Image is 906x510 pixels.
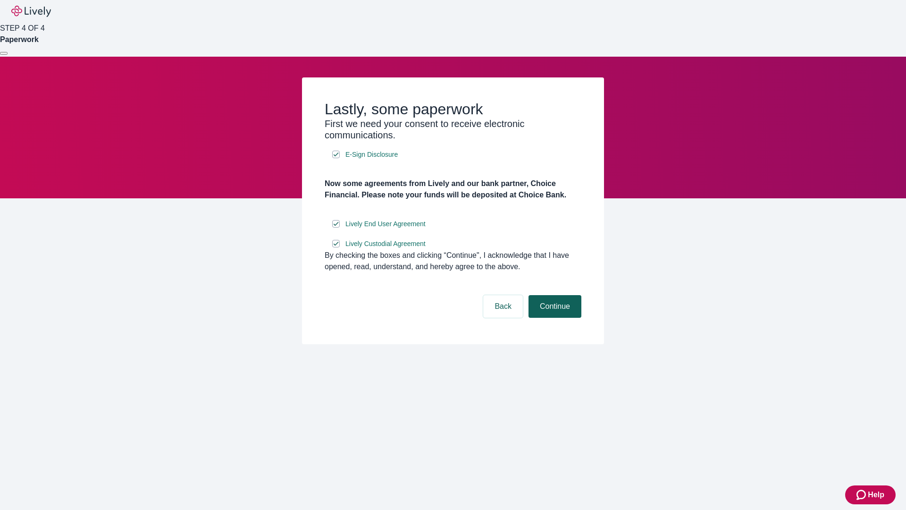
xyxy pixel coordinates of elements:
span: Help [868,489,884,501]
img: Lively [11,6,51,17]
h2: Lastly, some paperwork [325,100,581,118]
a: e-sign disclosure document [344,149,400,161]
div: By checking the boxes and clicking “Continue", I acknowledge that I have opened, read, understand... [325,250,581,272]
button: Back [483,295,523,318]
span: E-Sign Disclosure [345,150,398,160]
button: Zendesk support iconHelp [845,485,896,504]
span: Lively End User Agreement [345,219,426,229]
h3: First we need your consent to receive electronic communications. [325,118,581,141]
svg: Zendesk support icon [856,489,868,501]
button: Continue [528,295,581,318]
span: Lively Custodial Agreement [345,239,426,249]
a: e-sign disclosure document [344,218,428,230]
a: e-sign disclosure document [344,238,428,250]
h4: Now some agreements from Lively and our bank partner, Choice Financial. Please note your funds wi... [325,178,581,201]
